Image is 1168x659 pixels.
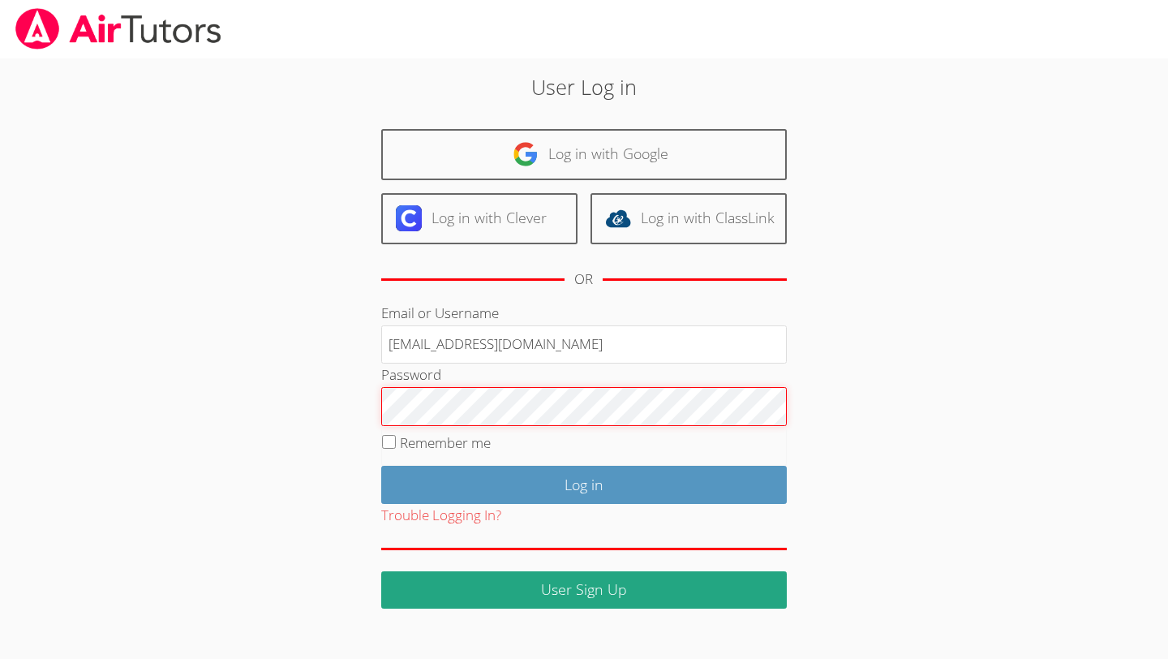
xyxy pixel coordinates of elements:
[14,8,223,50] img: airtutors_banner-c4298cdbf04f3fff15de1276eac7730deb9818008684d7c2e4769d2f7ddbe033.png
[381,466,787,504] input: Log in
[400,433,491,452] label: Remember me
[396,205,422,231] img: clever-logo-6eab21bc6e7a338710f1a6ff85c0baf02591cd810cc4098c63d3a4b26e2feb20.svg
[605,205,631,231] img: classlink-logo-d6bb404cc1216ec64c9a2012d9dc4662098be43eaf13dc465df04b49fa7ab582.svg
[381,193,578,244] a: Log in with Clever
[590,193,787,244] a: Log in with ClassLink
[381,304,499,322] label: Email or Username
[268,71,900,102] h2: User Log in
[513,141,539,167] img: google-logo-50288ca7cdecda66e5e0955fdab243c47b7ad437acaf1139b6f446037453330a.svg
[574,268,593,291] div: OR
[381,129,787,180] a: Log in with Google
[381,504,501,528] button: Trouble Logging In?
[381,571,787,609] a: User Sign Up
[381,365,441,384] label: Password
